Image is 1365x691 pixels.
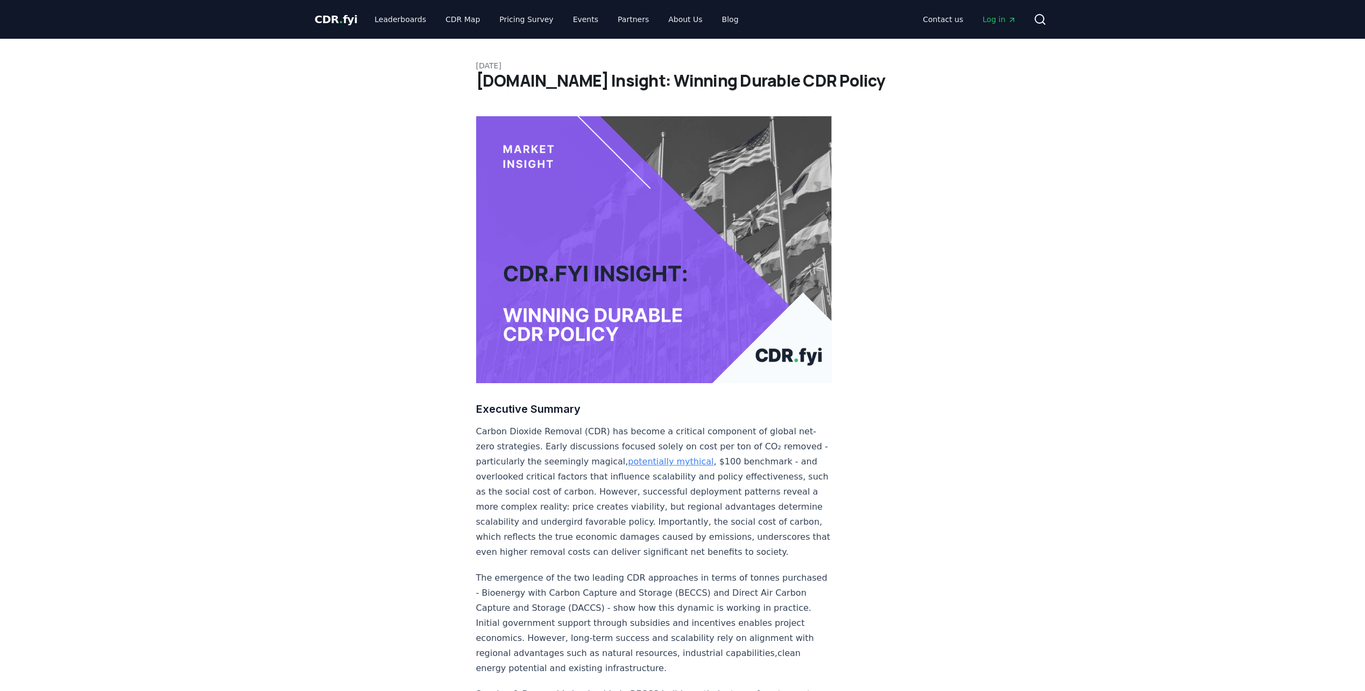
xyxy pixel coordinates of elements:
img: blog post image [476,116,832,383]
h3: Executive Summary [476,400,832,418]
a: About Us [660,10,711,29]
a: CDR Map [437,10,489,29]
a: CDR.fyi [315,12,358,27]
span: CDR fyi [315,13,358,26]
a: Log in [974,10,1024,29]
span: Log in [982,14,1016,25]
a: potentially mythical [628,456,713,467]
p: [DATE] [476,60,889,71]
a: Contact us [914,10,972,29]
a: Events [564,10,607,29]
nav: Main [366,10,747,29]
h1: [DOMAIN_NAME] Insight: Winning Durable CDR Policy [476,71,889,90]
span: . [339,13,343,26]
p: The emergence of the two leading CDR approaches in terms of tonnes purchased - Bioenergy with Car... [476,570,832,676]
nav: Main [914,10,1024,29]
a: Pricing Survey [491,10,562,29]
a: Blog [713,10,747,29]
a: Partners [609,10,657,29]
p: Carbon Dioxide Removal (CDR) has become a critical component of global net-zero strategies. Early... [476,424,832,560]
a: Leaderboards [366,10,435,29]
